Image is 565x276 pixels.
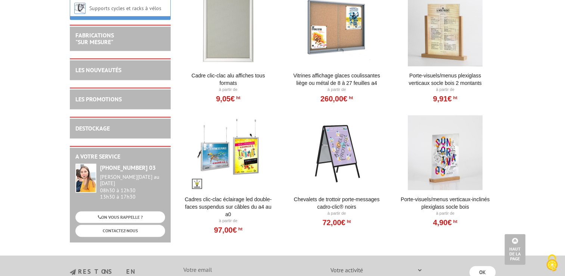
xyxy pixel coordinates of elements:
h2: A votre service [75,153,165,160]
a: DESTOCKAGE [75,125,110,132]
a: Chevalets de trottoir porte-messages Cadro-Clic® Noirs [291,196,383,211]
sup: HT [451,219,457,224]
img: newsletter.jpg [70,269,76,275]
a: ON VOUS RAPPELLE ? [75,211,165,223]
a: Cadres clic-clac éclairage LED double-faces suspendus sur câbles du A4 au A0 [182,196,274,218]
sup: HT [237,226,242,231]
a: Vitrines affichage glaces coulissantes liège ou métal de 8 à 27 feuilles A4 [291,72,383,87]
a: 4,90€HT [433,220,457,225]
p: À partir de [182,218,274,224]
strong: [PHONE_NUMBER] 03 [100,164,156,171]
a: FABRICATIONS"Sur Mesure" [75,31,114,46]
p: À partir de [291,211,383,217]
a: 9,91€HT [433,96,457,101]
a: LES NOUVEAUTÉS [75,66,121,74]
p: À partir de [399,87,491,93]
a: LES PROMOTIONS [75,95,122,103]
a: Haut de la page [505,234,525,265]
a: CONTACTEZ-NOUS [75,225,165,236]
a: 260,00€HT [320,96,353,101]
img: widget-service.jpg [75,163,96,193]
img: Cookies (fenêtre modale) [543,254,561,272]
a: 9,05€HT [216,96,240,101]
a: Supports cycles et racks à vélos [89,5,161,12]
div: [PERSON_NAME][DATE] au [DATE] [100,174,165,187]
div: 08h30 à 12h30 13h30 à 17h30 [100,174,165,200]
a: Cadre Clic-Clac Alu affiches tous formats [182,72,274,87]
sup: HT [451,95,457,100]
sup: HT [347,95,353,100]
img: Supports cycles et racks à vélos [74,3,86,14]
p: À partir de [182,87,274,93]
sup: HT [235,95,240,100]
sup: HT [345,219,351,224]
a: 72,00€HT [322,220,351,225]
a: Porte-Visuels/Menus Plexiglass Verticaux Socle Bois 2 Montants [399,72,491,87]
a: Porte-Visuels/Menus verticaux-inclinés plexiglass socle bois [399,196,491,211]
p: À partir de [291,87,383,93]
button: Cookies (fenêtre modale) [539,251,565,276]
a: 97,00€HT [214,228,242,232]
p: À partir de [399,211,491,217]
